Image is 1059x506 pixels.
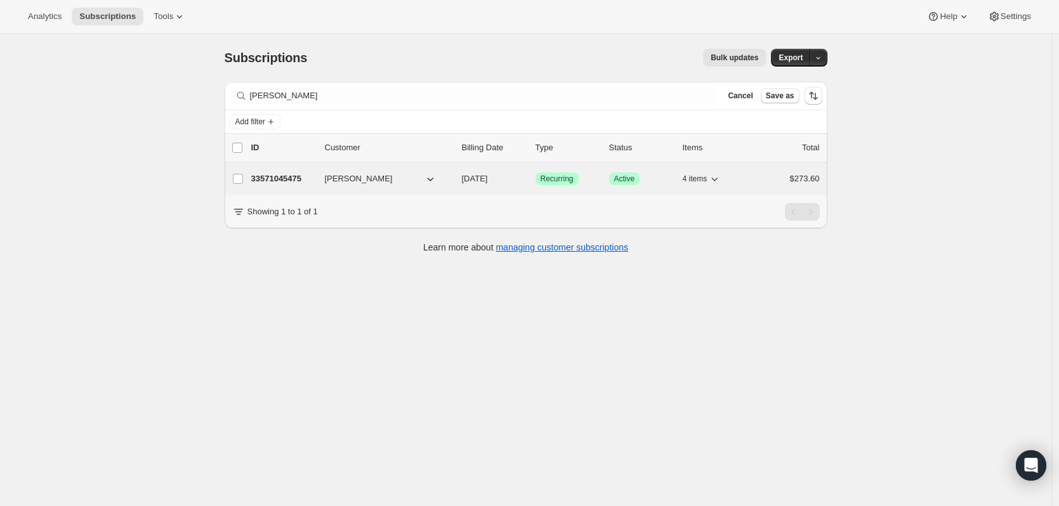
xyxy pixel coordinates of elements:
[79,11,136,22] span: Subscriptions
[423,241,628,254] p: Learn more about
[703,49,766,67] button: Bulk updates
[251,172,315,185] p: 33571045475
[536,141,599,154] div: Type
[247,205,318,218] p: Showing 1 to 1 of 1
[723,88,758,103] button: Cancel
[541,174,574,184] span: Recurring
[154,11,173,22] span: Tools
[683,170,721,188] button: 4 items
[980,8,1039,25] button: Settings
[20,8,69,25] button: Analytics
[785,203,820,221] nav: Pagination
[1016,450,1046,481] div: Open Intercom Messenger
[28,11,62,22] span: Analytics
[325,172,393,185] span: [PERSON_NAME]
[146,8,194,25] button: Tools
[683,174,707,184] span: 4 items
[766,91,794,101] span: Save as
[250,87,716,105] input: Filter subscribers
[72,8,143,25] button: Subscriptions
[805,87,822,105] button: Sort the results
[251,170,820,188] div: 33571045475[PERSON_NAME][DATE]SuccessRecurringSuccessActive4 items$273.60
[761,88,799,103] button: Save as
[779,53,803,63] span: Export
[230,114,280,129] button: Add filter
[462,141,525,154] p: Billing Date
[919,8,977,25] button: Help
[251,141,820,154] div: IDCustomerBilling DateTypeStatusItemsTotal
[771,49,810,67] button: Export
[711,53,758,63] span: Bulk updates
[1001,11,1031,22] span: Settings
[225,51,308,65] span: Subscriptions
[683,141,746,154] div: Items
[940,11,957,22] span: Help
[609,141,673,154] p: Status
[325,141,452,154] p: Customer
[614,174,635,184] span: Active
[802,141,819,154] p: Total
[462,174,488,183] span: [DATE]
[317,169,444,189] button: [PERSON_NAME]
[790,174,820,183] span: $273.60
[251,141,315,154] p: ID
[728,91,753,101] span: Cancel
[496,242,628,252] a: managing customer subscriptions
[235,117,265,127] span: Add filter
